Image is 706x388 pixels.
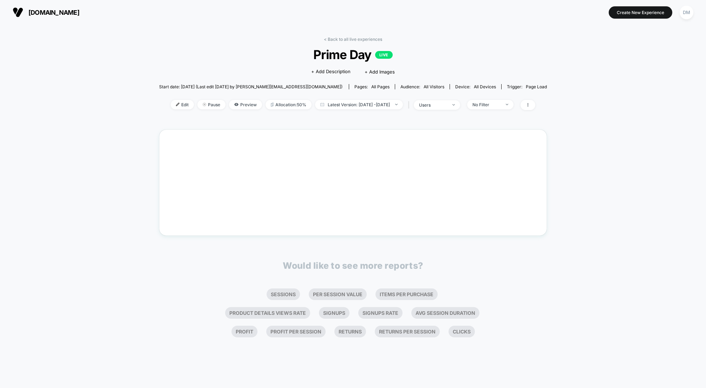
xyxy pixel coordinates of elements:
li: Clicks [449,326,475,337]
img: rebalance [271,103,274,107]
span: Start date: [DATE] (Last edit [DATE] by [PERSON_NAME][EMAIL_ADDRESS][DOMAIN_NAME]) [159,84,342,89]
li: Profit Per Session [266,326,326,337]
div: No Filter [472,102,501,107]
p: LIVE [375,51,393,59]
a: < Back to all live experiences [324,37,382,42]
span: + Add Description [311,68,351,75]
img: end [452,104,455,106]
span: Edit [171,100,194,109]
li: Returns Per Session [375,326,440,337]
div: users [419,102,447,108]
img: Visually logo [13,7,23,18]
span: Device: [450,84,501,89]
span: + Add Images [365,69,395,75]
span: Pause [197,100,225,109]
li: Sessions [267,288,300,300]
span: Page Load [526,84,547,89]
li: Items Per Purchase [375,288,438,300]
img: calendar [320,103,324,106]
div: Pages: [354,84,390,89]
p: Would like to see more reports? [283,260,423,271]
div: Audience: [400,84,444,89]
img: end [395,104,398,105]
li: Avg Session Duration [411,307,479,319]
li: Profit [231,326,257,337]
span: | [406,100,414,110]
span: all pages [371,84,390,89]
span: Latest Version: [DATE] - [DATE] [315,100,403,109]
span: Preview [229,100,262,109]
span: Allocation: 50% [266,100,312,109]
span: all devices [474,84,496,89]
button: [DOMAIN_NAME] [11,7,81,18]
span: [DOMAIN_NAME] [28,9,79,16]
img: end [506,104,508,105]
button: Create New Experience [609,6,672,19]
li: Per Session Value [309,288,367,300]
img: edit [176,103,179,106]
div: Trigger: [507,84,547,89]
li: Signups Rate [358,307,403,319]
li: Product Details Views Rate [225,307,310,319]
button: DM [678,5,695,20]
li: Returns [334,326,366,337]
span: All Visitors [424,84,444,89]
div: DM [680,6,693,19]
span: Prime Day [178,47,527,62]
li: Signups [319,307,349,319]
img: end [203,103,206,106]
